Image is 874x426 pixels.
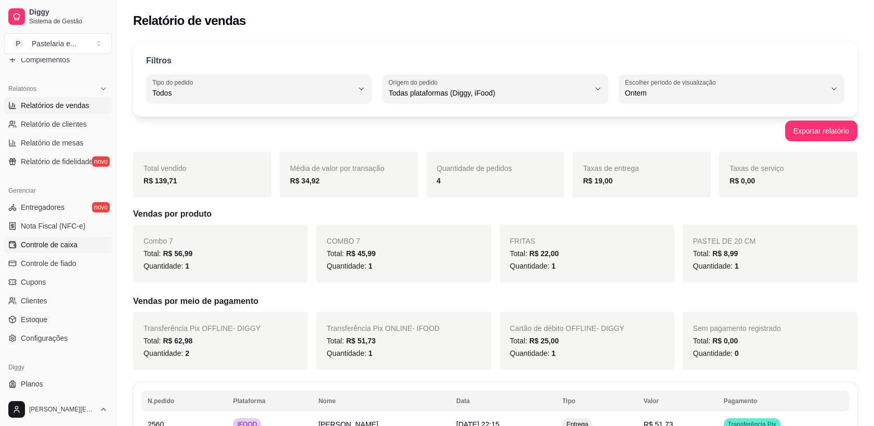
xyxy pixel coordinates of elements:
[152,88,353,98] span: Todos
[552,349,556,357] span: 1
[21,239,77,250] span: Controle de caixa
[21,156,93,167] span: Relatório de fidelidade
[144,262,189,270] span: Quantidade:
[4,4,112,29] a: DiggySistema de Gestão
[29,17,108,25] span: Sistema de Gestão
[583,164,638,172] span: Taxas de entrega
[146,55,172,67] p: Filtros
[735,262,739,270] span: 1
[510,237,536,245] span: FRITAS
[13,38,23,49] span: P
[4,199,112,216] a: Entregadoresnovo
[21,258,76,269] span: Controle de fiado
[144,177,177,185] strong: R$ 139,71
[133,208,857,220] h5: Vendas por produto
[712,337,738,345] span: R$ 0,00
[637,391,718,411] th: Valor
[290,164,384,172] span: Média de valor por transação
[312,391,450,411] th: Nome
[21,314,47,325] span: Estoque
[693,237,756,245] span: PASTEL DE 20 CM
[735,349,739,357] span: 0
[510,324,624,332] span: Cartão de débito OFFLINE - DIGGY
[163,337,192,345] span: R$ 62,98
[21,202,64,212] span: Entregadores
[450,391,556,411] th: Data
[437,177,441,185] strong: 4
[21,221,85,231] span: Nota Fiscal (NFC-e)
[144,237,173,245] span: Combo 7
[346,337,376,345] span: R$ 51,73
[133,12,246,29] h2: Relatório de vendas
[4,135,112,151] a: Relatório de mesas
[327,262,372,270] span: Quantidade:
[29,405,95,414] span: [PERSON_NAME][EMAIL_ADDRESS][DOMAIN_NAME]
[4,218,112,234] a: Nota Fiscal (NFC-e)
[693,324,781,332] span: Sem pagamento registrado
[718,391,849,411] th: Pagamento
[437,164,512,172] span: Quantidade de pedidos
[21,333,68,343] span: Configurações
[4,97,112,114] a: Relatórios de vendas
[625,88,826,98] span: Ontem
[4,116,112,132] a: Relatório de clientes
[4,255,112,272] a: Controle de fiado
[510,349,556,357] span: Quantidade:
[729,177,755,185] strong: R$ 0,00
[785,121,857,141] button: Exportar relatório
[185,349,189,357] span: 2
[552,262,556,270] span: 1
[4,359,112,376] div: Diggy
[4,51,112,68] a: Complementos
[327,237,360,245] span: COMBO 7
[619,74,844,103] button: Escolher período de visualizaçãoOntem
[4,330,112,347] a: Configurações
[144,164,187,172] span: Total vendido
[583,177,612,185] strong: R$ 19,00
[4,397,112,422] button: [PERSON_NAME][EMAIL_ADDRESS][DOMAIN_NAME]
[146,74,372,103] button: Tipo do pedidoTodos
[144,349,189,357] span: Quantidade:
[4,153,112,170] a: Relatório de fidelidadenovo
[382,74,608,103] button: Origem do pedidoTodas plataformas (Diggy, iFood)
[21,277,46,287] span: Cupons
[144,249,192,258] span: Total:
[693,337,738,345] span: Total:
[29,8,108,17] span: Diggy
[227,391,312,411] th: Plataforma
[368,349,372,357] span: 1
[327,337,375,345] span: Total:
[290,177,320,185] strong: R$ 34,92
[152,78,197,87] label: Tipo do pedido
[163,249,192,258] span: R$ 56,99
[21,138,84,148] span: Relatório de mesas
[693,349,739,357] span: Quantidade:
[4,236,112,253] a: Controle de caixa
[185,262,189,270] span: 1
[21,379,43,389] span: Planos
[21,119,87,129] span: Relatório de clientes
[368,262,372,270] span: 1
[388,88,589,98] span: Todas plataformas (Diggy, iFood)
[144,324,260,332] span: Transferência Pix OFFLINE - DIGGY
[141,391,227,411] th: N.pedido
[729,164,784,172] span: Taxas de serviço
[144,337,192,345] span: Total:
[693,249,738,258] span: Total:
[32,38,76,49] div: Pastelaria e ...
[625,78,719,87] label: Escolher período de visualização
[8,85,36,93] span: Relatórios
[133,295,857,308] h5: Vendas por meio de pagamento
[4,292,112,309] a: Clientes
[327,249,375,258] span: Total:
[327,324,439,332] span: Transferência Pix ONLINE - IFOOD
[4,376,112,392] a: Planos
[4,33,112,54] button: Select a team
[21,100,89,111] span: Relatórios de vendas
[4,182,112,199] div: Gerenciar
[327,349,372,357] span: Quantidade:
[4,311,112,328] a: Estoque
[21,55,70,65] span: Complementos
[4,274,112,290] a: Cupons
[510,262,556,270] span: Quantidade:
